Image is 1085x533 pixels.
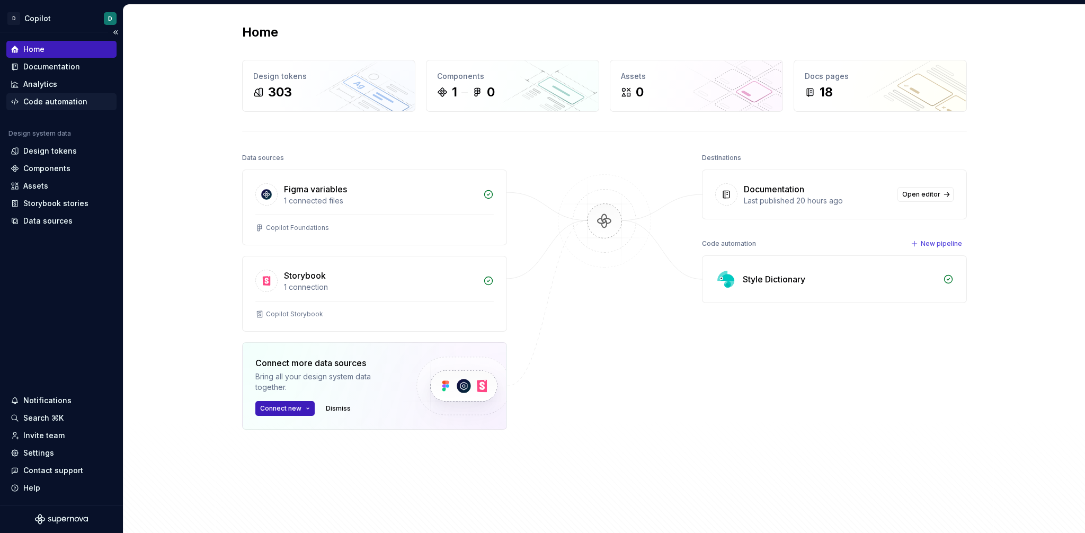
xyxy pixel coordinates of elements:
div: 303 [268,84,292,101]
div: Home [23,44,45,55]
a: Docs pages18 [794,60,967,112]
div: 0 [487,84,495,101]
a: Settings [6,445,117,461]
div: Help [23,483,40,493]
a: Data sources [6,212,117,229]
div: 1 connection [284,282,477,292]
button: Notifications [6,392,117,409]
div: Code automation [23,96,87,107]
h2: Home [242,24,278,41]
div: 18 [820,84,833,101]
div: Code automation [702,236,756,251]
div: Storybook stories [23,198,88,209]
div: Connect more data sources [255,357,398,369]
div: Analytics [23,79,57,90]
button: Contact support [6,462,117,479]
a: Assets [6,177,117,194]
button: Dismiss [321,401,355,416]
span: Connect new [260,404,301,413]
button: Connect new [255,401,315,416]
div: Design tokens [23,146,77,156]
div: 1 [452,84,457,101]
div: Copilot Foundations [266,224,329,232]
a: Design tokens303 [242,60,415,112]
div: Bring all your design system data together. [255,371,398,393]
a: Home [6,41,117,58]
div: Assets [621,71,772,82]
div: Design tokens [253,71,404,82]
span: Open editor [902,190,940,199]
a: Assets0 [610,60,783,112]
div: D [108,14,112,23]
div: Data sources [23,216,73,226]
div: Data sources [242,150,284,165]
div: Style Dictionary [743,273,805,286]
div: Documentation [23,61,80,72]
a: Analytics [6,76,117,93]
a: Code automation [6,93,117,110]
button: Help [6,479,117,496]
div: Figma variables [284,183,347,196]
div: Contact support [23,465,83,476]
button: Collapse sidebar [108,25,123,40]
div: Destinations [702,150,741,165]
svg: Supernova Logo [35,514,88,525]
span: New pipeline [921,239,962,248]
a: Open editor [897,187,954,202]
div: 1 connected files [284,196,477,206]
a: Components10 [426,60,599,112]
div: Components [437,71,588,82]
div: Notifications [23,395,72,406]
a: Components [6,160,117,177]
a: Design tokens [6,143,117,159]
div: Search ⌘K [23,413,64,423]
a: Figma variables1 connected filesCopilot Foundations [242,170,507,245]
div: 0 [636,84,644,101]
a: Documentation [6,58,117,75]
div: D [7,12,20,25]
div: Copilot Storybook [266,310,323,318]
a: Storybook1 connectionCopilot Storybook [242,256,507,332]
div: Assets [23,181,48,191]
div: Settings [23,448,54,458]
div: Documentation [744,183,804,196]
div: Storybook [284,269,326,282]
a: Invite team [6,427,117,444]
div: Last published 20 hours ago [744,196,891,206]
div: Docs pages [805,71,956,82]
button: Search ⌘K [6,410,117,427]
div: Components [23,163,70,174]
button: New pipeline [908,236,967,251]
div: Design system data [8,129,71,138]
a: Storybook stories [6,195,117,212]
div: Invite team [23,430,65,441]
span: Dismiss [326,404,351,413]
button: DCopilotD [2,7,121,30]
div: Copilot [24,13,51,24]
